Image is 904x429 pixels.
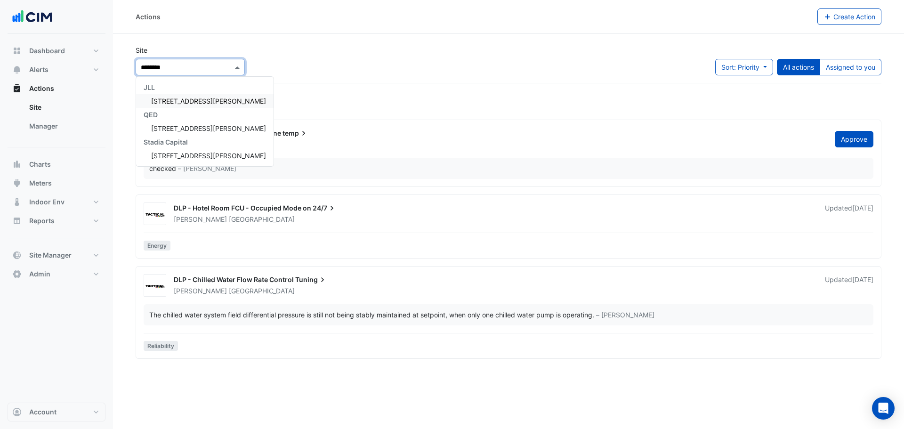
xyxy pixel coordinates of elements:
button: Site Manager [8,246,105,265]
button: Meters [8,174,105,193]
span: Actions [29,84,54,93]
span: [STREET_ADDRESS][PERSON_NAME] [151,124,266,132]
span: – [PERSON_NAME] [596,310,654,320]
img: Company Logo [11,8,54,26]
span: [STREET_ADDRESS][PERSON_NAME] [151,152,266,160]
button: Reports [8,211,105,230]
div: Updated [825,203,873,224]
span: Dashboard [29,46,65,56]
button: Approve [835,131,873,147]
span: Stadia Capital [144,138,188,146]
span: Reliability [144,341,178,351]
span: DLP - Hotel Room FCU - Occupied Mode on [174,204,311,212]
app-icon: Dashboard [12,46,22,56]
button: Actions [8,79,105,98]
span: temp [282,129,308,138]
button: Admin [8,265,105,283]
span: [GEOGRAPHIC_DATA] [229,286,295,296]
span: Admin [29,269,50,279]
button: Create Action [817,8,882,25]
a: Manager [22,117,105,136]
app-icon: Indoor Env [12,197,22,207]
span: Tuning [295,275,327,284]
label: Site [136,45,147,55]
span: [PERSON_NAME] [174,287,227,295]
span: Alerts [29,65,48,74]
div: The chilled water system field differential pressure is still not being stably maintained at setp... [149,310,594,320]
button: Indoor Env [8,193,105,211]
button: Alerts [8,60,105,79]
span: Sort: Priority [721,63,759,71]
span: Create Action [833,13,875,21]
app-icon: Actions [12,84,22,93]
app-icon: Charts [12,160,22,169]
img: Tactical Group [144,210,166,219]
span: Site Manager [29,251,72,260]
div: Actions [136,12,161,22]
app-icon: Admin [12,269,22,279]
button: Assigned to you [820,59,881,75]
button: All actions [777,59,820,75]
div: Open Intercom Messenger [872,397,895,420]
button: Sort: Priority [715,59,773,75]
span: [GEOGRAPHIC_DATA] [229,215,295,224]
button: Account [8,403,105,421]
span: Energy [144,241,170,251]
span: Charts [29,160,51,169]
app-icon: Alerts [12,65,22,74]
span: Meters [29,178,52,188]
button: Charts [8,155,105,174]
span: Indoor Env [29,197,65,207]
span: Mon 09-May-2022 14:33 AEST [852,275,873,283]
ng-dropdown-panel: Options list [136,76,274,167]
span: Reports [29,216,55,226]
span: QED [144,111,158,119]
span: Wed 03-Aug-2022 21:35 AEST [852,204,873,212]
button: Dashboard [8,41,105,60]
app-icon: Meters [12,178,22,188]
app-icon: Reports [12,216,22,226]
span: Account [29,407,56,417]
span: [PERSON_NAME] [174,215,227,223]
app-icon: Site Manager [12,251,22,260]
div: Actions [8,98,105,139]
span: 24/7 [313,203,337,213]
img: Tactical Group [144,281,166,291]
span: – [PERSON_NAME] [178,163,236,173]
span: DLP - Chilled Water Flow Rate Control [174,275,294,283]
div: Updated [825,275,873,296]
span: Approve [841,135,867,143]
a: Site [22,98,105,117]
span: JLL [144,83,155,91]
span: [STREET_ADDRESS][PERSON_NAME] [151,97,266,105]
div: checked [149,163,176,173]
